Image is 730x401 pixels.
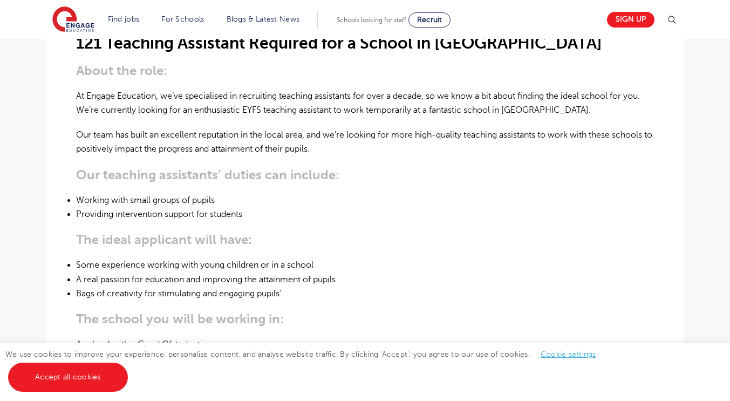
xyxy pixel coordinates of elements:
a: Sign up [607,12,654,28]
a: Cookie settings [541,350,596,358]
p: At Engage Education, we’ve specialised in recruiting teaching assistants for over a decade, so we... [76,89,654,118]
strong: The ideal applicant will have: [76,232,252,247]
li: Bags of creativity for stimulating and engaging pupils’ [76,287,654,301]
strong: Our teaching assistants’ duties can include: [76,167,339,182]
a: For Schools [161,15,204,23]
a: Recruit [408,12,451,28]
span: We use cookies to improve your experience, personalise content, and analyse website traffic. By c... [5,350,607,381]
li: Some experience working with young children or in a school [76,258,654,272]
li: Working with small groups of pupils [76,193,654,207]
img: Engage Education [52,6,94,33]
li: A real passion for education and improving the attainment of pupils [76,273,654,287]
span: Recruit [417,16,442,24]
li: Providing intervention support for students [76,207,654,221]
p: Our team has built an excellent reputation in the local area, and we’re looking for more high-qua... [76,128,654,157]
a: Find jobs [108,15,140,23]
strong: About the role: [76,63,167,78]
h2: 121 Teaching Assistant Required for a School in [GEOGRAPHIC_DATA] [76,34,654,52]
span: Schools looking for staff [337,16,406,24]
a: Accept all cookies [8,363,128,392]
strong: The school you will be working in: [76,311,284,327]
a: Blogs & Latest News [227,15,300,23]
li: A school with a Good Ofsted rating [76,337,654,351]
